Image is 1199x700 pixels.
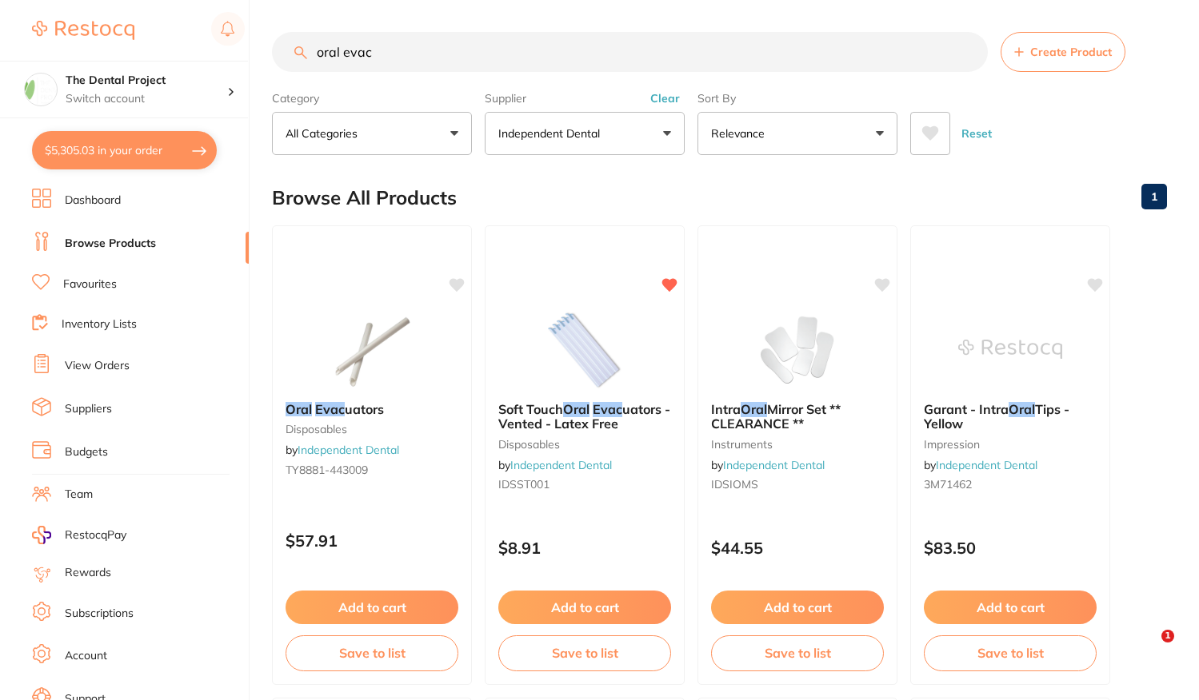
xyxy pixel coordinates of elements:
[711,635,884,670] button: Save to list
[697,112,897,155] button: Relevance
[498,125,606,141] p: Independent Dental
[498,401,563,417] span: Soft Touch
[485,112,685,155] button: Independent Dental
[1129,630,1167,668] iframe: Intercom live chat
[924,402,1097,432] b: Garant - Intra Oral Tips - Yellow
[924,591,1097,624] button: Add to cart
[65,648,107,664] a: Account
[345,401,384,417] span: uators
[25,74,57,105] img: The Dental Project
[62,316,137,332] a: Inventory Lists
[697,91,897,105] label: Sort By
[924,635,1097,670] button: Save to list
[711,402,884,432] b: Intra Oral Mirror Set ** CLEARANCE **
[32,526,51,544] img: RestocqPay
[498,477,550,491] span: IDSST001
[510,458,612,472] a: Independent Dental
[65,565,111,581] a: Rewards
[711,591,884,624] button: Add to cart
[711,458,825,472] span: by
[741,401,767,417] em: Oral
[645,91,685,105] button: Clear
[593,401,622,417] em: Evac
[32,12,134,49] a: Restocq Logo
[498,402,671,432] b: Soft Touch Oral Evacuators - Vented - Latex Free
[32,526,126,544] a: RestocqPay
[498,458,612,472] span: by
[315,401,345,417] em: Evac
[286,423,458,436] small: disposables
[723,458,825,472] a: Independent Dental
[286,531,458,550] p: $57.91
[32,131,217,169] button: $5,305.03 in your order
[286,402,458,416] b: Oral Evacuators
[711,401,841,432] span: Mirror Set ** CLEARANCE **
[272,187,457,209] h2: Browse All Products
[1001,32,1125,72] button: Create Product
[533,309,637,389] img: Soft Touch Oral Evacuators - Vented - Latex Free
[32,21,134,40] img: Restocq Logo
[1009,401,1035,417] em: Oral
[498,591,671,624] button: Add to cart
[66,91,227,107] p: Switch account
[924,401,1009,417] span: Garant - Intra
[286,463,368,477] span: TY8881-443009
[711,125,771,141] p: Relevance
[272,91,472,105] label: Category
[745,309,849,389] img: Intra Oral Mirror Set ** CLEARANCE **
[65,358,130,374] a: View Orders
[65,444,108,460] a: Budgets
[711,539,884,557] p: $44.55
[924,477,972,491] span: 3M71462
[485,91,685,105] label: Supplier
[286,635,458,670] button: Save to list
[957,112,997,155] button: Reset
[65,193,121,209] a: Dashboard
[498,539,671,557] p: $8.91
[958,309,1062,389] img: Garant - Intra Oral Tips - Yellow
[563,401,590,417] em: Oral
[65,527,126,543] span: RestocqPay
[1030,46,1112,58] span: Create Product
[286,443,399,457] span: by
[936,458,1037,472] a: Independent Dental
[498,438,671,451] small: disposables
[298,443,399,457] a: Independent Dental
[711,438,884,451] small: instruments
[924,458,1037,472] span: by
[924,401,1069,432] span: Tips - Yellow
[272,112,472,155] button: All Categories
[65,401,112,417] a: Suppliers
[286,401,312,417] em: Oral
[66,73,227,89] h4: The Dental Project
[498,635,671,670] button: Save to list
[65,236,156,252] a: Browse Products
[1161,630,1174,642] span: 1
[711,477,758,491] span: IDSIOMS
[272,32,988,72] input: Search Products
[924,539,1097,557] p: $83.50
[924,438,1097,451] small: impression
[286,591,458,624] button: Add to cart
[65,487,93,503] a: Team
[711,401,741,417] span: Intra
[65,606,134,622] a: Subscriptions
[320,309,424,389] img: Oral Evacuators
[286,125,364,141] p: All Categories
[498,401,670,432] span: uators - Vented - Latex Free
[1141,181,1167,213] a: 1
[63,276,117,292] a: Favourites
